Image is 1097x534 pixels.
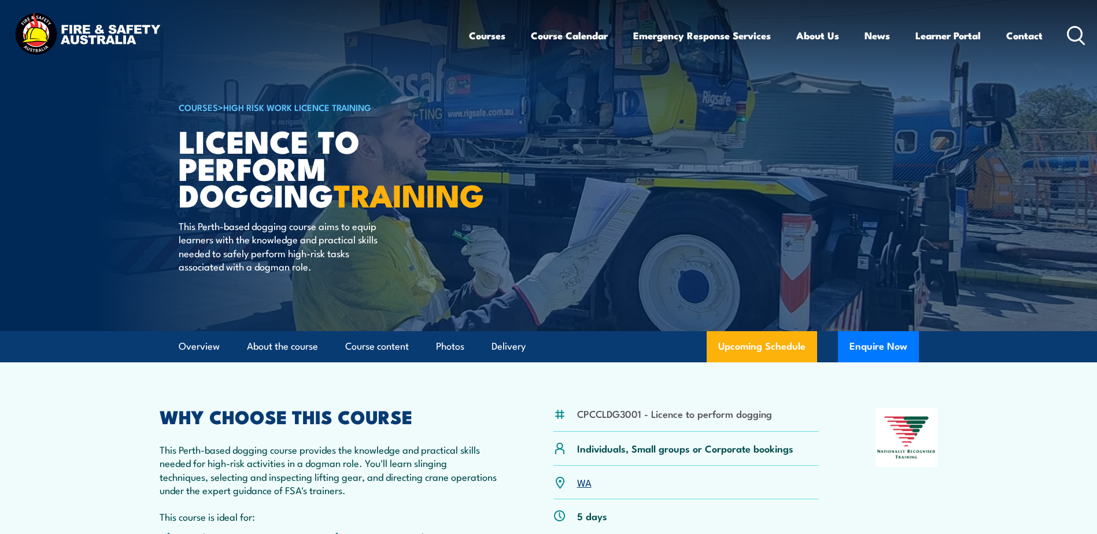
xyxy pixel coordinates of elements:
h2: WHY CHOOSE THIS COURSE [160,408,497,424]
a: Course Calendar [531,20,608,51]
a: Delivery [492,331,526,362]
p: This course is ideal for: [160,510,497,523]
a: Learner Portal [915,20,981,51]
a: Upcoming Schedule [707,331,817,362]
a: Photos [436,331,464,362]
p: This Perth-based dogging course aims to equip learners with the knowledge and practical skills ne... [179,219,390,273]
h1: Licence to Perform Dogging [179,127,464,208]
p: This Perth-based dogging course provides the knowledge and practical skills needed for high-risk ... [160,443,497,497]
a: COURSES [179,101,218,113]
img: Nationally Recognised Training logo. [876,408,938,467]
a: WA [577,475,592,489]
a: About the course [247,331,318,362]
p: 5 days [577,509,607,522]
a: About Us [796,20,839,51]
a: Course content [345,331,409,362]
p: Individuals, Small groups or Corporate bookings [577,442,793,455]
li: CPCCLDG3001 - Licence to perform dogging [577,407,772,420]
a: Contact [1006,20,1043,51]
a: High Risk Work Licence Training [223,101,371,113]
button: Enquire Now [838,331,919,362]
a: Courses [469,20,505,51]
a: Overview [179,331,220,362]
h6: > [179,100,464,114]
strong: TRAINING [334,170,484,218]
a: Emergency Response Services [633,20,771,51]
a: News [865,20,890,51]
